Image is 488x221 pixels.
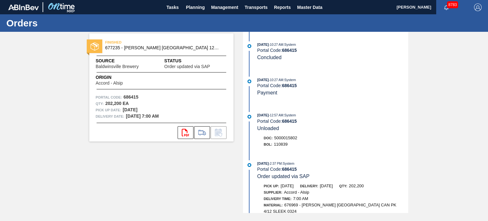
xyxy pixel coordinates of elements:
strong: 686415 [282,167,297,172]
span: - 2:37 PM [269,162,282,165]
strong: 686415 [124,94,139,100]
span: [DATE] [257,78,269,82]
span: 110839 [274,142,288,147]
span: 677235 - CARR CAN NSW 12OZ CAN PK 4/12 SLEEK 1124 [105,45,220,50]
span: Planning [186,3,205,11]
span: : System [282,162,295,165]
strong: [DATE] 7:00 AM [126,114,159,119]
span: [DATE] [257,162,269,165]
span: [DATE] [320,183,333,188]
span: 676969 - [PERSON_NAME] [GEOGRAPHIC_DATA] CAN PK 4/12 SLEEK 0324 [264,203,396,214]
span: 7:00 AM [293,196,308,201]
span: - 12:57 AM [269,114,283,117]
span: Baldwinsville Brewery [96,64,139,69]
span: Order updated via SAP [257,174,310,179]
span: Payment [257,90,277,95]
div: Open PDF file [178,126,193,139]
span: Pick up: [264,184,279,188]
span: Transports [245,3,268,11]
span: : System [283,113,296,117]
span: Unloaded [257,126,279,131]
span: Delivery: [300,184,318,188]
img: TNhmsLtSVTkK8tSr43FrP2fwEKptu5GPRR3wAAAABJRU5ErkJggg== [8,4,39,10]
span: Doc: [264,136,273,140]
span: Order updated via SAP [164,64,210,69]
div: Inform order change [211,126,227,139]
div: Portal Code: [257,83,408,88]
span: Concluded [257,55,282,60]
span: Accord - Alsip [284,190,309,195]
span: Qty : [96,100,104,107]
strong: 202,200 EA [105,101,129,106]
span: Material: [264,203,283,207]
span: [DATE] [257,43,269,46]
span: Tasks [166,3,180,11]
span: 8783 [447,1,458,8]
span: Source [96,58,158,64]
span: BOL: [264,142,272,146]
span: Pick up Date: [96,107,121,113]
span: Reports [274,3,291,11]
span: Origin [96,74,139,81]
strong: 686415 [282,48,297,53]
div: Go to Load Composition [194,126,210,139]
span: Supplier: [264,190,282,194]
img: Logout [474,3,482,11]
strong: 686415 [282,83,297,88]
img: atual [247,115,251,119]
span: 5000015802 [274,135,297,140]
span: - 10:27 AM [269,78,283,82]
img: status [91,42,99,51]
h1: Orders [6,19,119,27]
img: atual [247,163,251,167]
button: Notifications [436,3,457,12]
span: 202,200 [349,183,364,188]
span: Portal Code: [96,94,122,100]
span: : System [283,78,296,82]
img: atual [247,79,251,83]
div: Portal Code: [257,48,408,53]
span: FINISHED [105,39,194,45]
span: Accord - Alsip [96,81,123,86]
div: Portal Code: [257,167,408,172]
span: [DATE] [281,183,294,188]
span: - 10:27 AM [269,43,283,46]
span: Delivery Time : [264,197,291,201]
span: Management [211,3,238,11]
strong: 686415 [282,119,297,124]
img: atual [247,44,251,48]
span: Delivery Date: [96,113,124,120]
span: [DATE] [257,113,269,117]
span: Qty: [339,184,347,188]
div: Portal Code: [257,119,408,124]
span: : System [283,43,296,46]
span: Status [164,58,227,64]
strong: [DATE] [123,107,137,112]
span: Master Data [297,3,322,11]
